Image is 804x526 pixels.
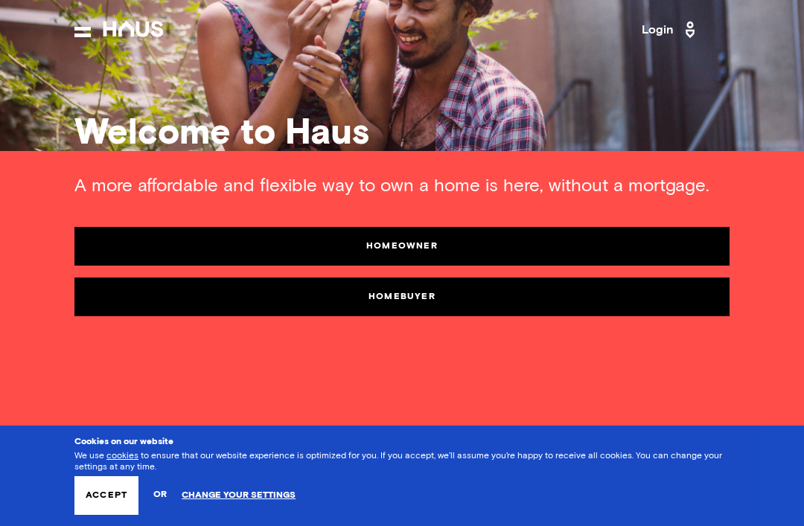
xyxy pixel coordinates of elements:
[74,175,730,197] div: A more affordable and flexible way to own a home is here, without a mortgage.
[153,482,167,508] span: or
[74,452,722,471] span: We use to ensure that our website experience is optimized for you. If you accept, we’ll assume yo...
[74,278,730,316] a: Homebuyer
[74,476,138,515] button: Accept
[106,452,138,461] a: cookies
[182,490,296,501] a: Change your settings
[74,437,730,447] h3: Cookies on our website
[74,227,730,266] a: Homeowner
[642,18,700,42] a: Login
[74,115,730,151] div: Welcome to Haus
